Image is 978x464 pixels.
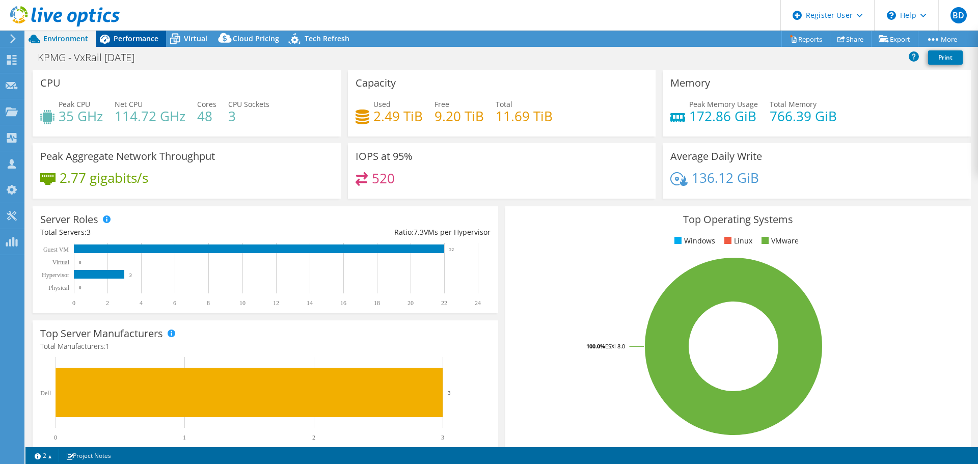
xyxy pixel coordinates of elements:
[372,173,395,184] h4: 520
[605,342,625,350] tspan: ESXi 8.0
[830,31,872,47] a: Share
[434,99,449,109] span: Free
[173,299,176,307] text: 6
[28,449,59,462] a: 2
[105,341,110,351] span: 1
[115,99,143,109] span: Net CPU
[129,272,132,278] text: 3
[513,214,963,225] h3: Top Operating Systems
[72,299,75,307] text: 0
[52,259,70,266] text: Virtual
[950,7,967,23] span: BD
[140,299,143,307] text: 4
[239,299,246,307] text: 10
[441,434,444,441] text: 3
[373,111,423,122] h4: 2.49 TiB
[265,227,491,238] div: Ratio: VMs per Hypervisor
[40,328,163,339] h3: Top Server Manufacturers
[59,111,103,122] h4: 35 GHz
[114,34,158,43] span: Performance
[42,271,69,279] text: Hypervisor
[374,299,380,307] text: 18
[183,434,186,441] text: 1
[475,299,481,307] text: 24
[414,227,424,237] span: 7.3
[448,390,451,396] text: 3
[184,34,207,43] span: Virtual
[407,299,414,307] text: 20
[59,449,118,462] a: Project Notes
[197,99,216,109] span: Cores
[670,77,710,89] h3: Memory
[670,151,762,162] h3: Average Daily Write
[928,50,963,65] a: Print
[54,434,57,441] text: 0
[692,172,759,183] h4: 136.12 GiB
[43,246,69,253] text: Guest VM
[356,77,396,89] h3: Capacity
[79,260,81,265] text: 0
[689,99,758,109] span: Peak Memory Usage
[586,342,605,350] tspan: 100.0%
[197,111,216,122] h4: 48
[43,34,88,43] span: Environment
[40,214,98,225] h3: Server Roles
[40,77,61,89] h3: CPU
[918,31,965,47] a: More
[273,299,279,307] text: 12
[781,31,830,47] a: Reports
[722,235,752,247] li: Linux
[60,172,148,183] h4: 2.77 gigabits/s
[59,99,90,109] span: Peak CPU
[759,235,799,247] li: VMware
[496,99,512,109] span: Total
[770,111,837,122] h4: 766.39 GiB
[672,235,715,247] li: Windows
[373,99,391,109] span: Used
[356,151,413,162] h3: IOPS at 95%
[228,111,269,122] h4: 3
[106,299,109,307] text: 2
[87,227,91,237] span: 3
[441,299,447,307] text: 22
[40,227,265,238] div: Total Servers:
[305,34,349,43] span: Tech Refresh
[307,299,313,307] text: 14
[228,99,269,109] span: CPU Sockets
[689,111,758,122] h4: 172.86 GiB
[340,299,346,307] text: 16
[312,434,315,441] text: 2
[115,111,185,122] h4: 114.72 GHz
[207,299,210,307] text: 8
[434,111,484,122] h4: 9.20 TiB
[496,111,553,122] h4: 11.69 TiB
[40,151,215,162] h3: Peak Aggregate Network Throughput
[79,285,81,290] text: 0
[887,11,896,20] svg: \n
[770,99,817,109] span: Total Memory
[48,284,69,291] text: Physical
[233,34,279,43] span: Cloud Pricing
[40,390,51,397] text: Dell
[40,341,491,352] h4: Total Manufacturers:
[449,247,454,252] text: 22
[871,31,918,47] a: Export
[33,52,150,63] h1: KPMG - VxRail [DATE]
